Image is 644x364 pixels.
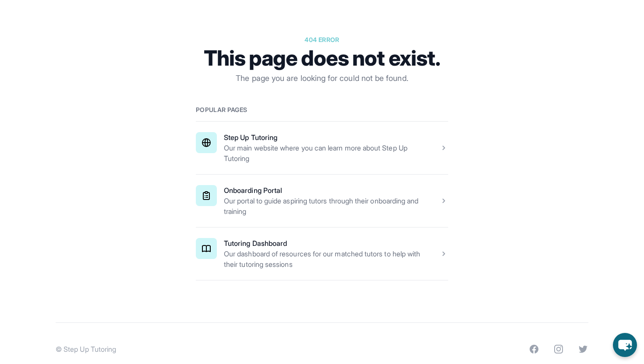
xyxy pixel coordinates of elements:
[224,186,282,195] a: Onboarding Portal
[224,133,277,142] a: Step Up Tutoring
[196,105,448,114] h2: Popular pages
[196,35,448,44] p: 404 error
[613,333,637,357] button: chat-button
[224,239,287,248] a: Tutoring Dashboard
[196,48,448,69] h1: This page does not exist.
[56,344,116,354] p: © Step Up Tutoring
[196,72,448,84] p: The page you are looking for could not be found.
